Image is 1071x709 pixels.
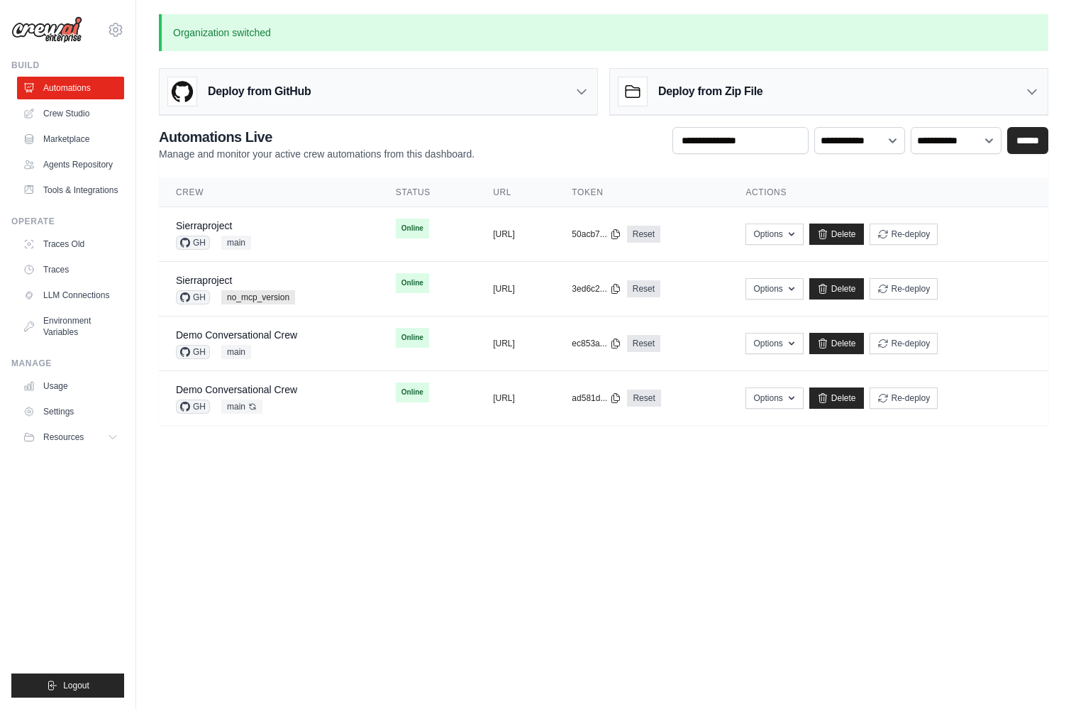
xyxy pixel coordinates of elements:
[159,127,475,147] h2: Automations Live
[572,392,621,404] button: ad581d...
[17,128,124,150] a: Marketplace
[17,284,124,307] a: LLM Connections
[176,345,210,359] span: GH
[745,224,803,245] button: Options
[572,229,621,240] button: 50acb7...
[221,236,251,250] span: main
[159,147,475,161] p: Manage and monitor your active crew automations from this dashboard.
[43,432,84,443] span: Resources
[176,329,297,341] a: Demo Conversational Crew
[176,384,297,395] a: Demo Conversational Crew
[870,278,938,299] button: Re-deploy
[17,400,124,423] a: Settings
[17,309,124,343] a: Environment Variables
[159,178,379,207] th: Crew
[11,674,124,698] button: Logout
[11,358,124,369] div: Manage
[809,388,864,409] a: Delete
[221,345,251,359] span: main
[176,236,210,250] span: GH
[17,426,124,449] button: Resources
[809,278,864,299] a: Delete
[627,335,660,352] a: Reset
[745,333,803,354] button: Options
[17,153,124,176] a: Agents Repository
[870,388,938,409] button: Re-deploy
[745,388,803,409] button: Options
[63,680,89,691] span: Logout
[17,77,124,99] a: Automations
[627,226,660,243] a: Reset
[396,328,429,348] span: Online
[17,179,124,202] a: Tools & Integrations
[11,16,82,43] img: Logo
[159,14,1048,51] p: Organization switched
[176,275,232,286] a: Sierraproject
[176,400,210,414] span: GH
[809,224,864,245] a: Delete
[221,400,262,414] span: main
[11,216,124,227] div: Operate
[168,77,196,106] img: GitHub Logo
[396,383,429,402] span: Online
[17,375,124,397] a: Usage
[627,280,660,297] a: Reset
[396,219,429,238] span: Online
[17,258,124,281] a: Traces
[658,83,762,100] h3: Deploy from Zip File
[221,290,295,304] span: no_mcp_version
[17,102,124,125] a: Crew Studio
[627,390,660,407] a: Reset
[208,83,311,100] h3: Deploy from GitHub
[745,278,803,299] button: Options
[11,60,124,71] div: Build
[809,333,864,354] a: Delete
[379,178,476,207] th: Status
[728,178,1048,207] th: Actions
[17,233,124,255] a: Traces Old
[396,273,429,293] span: Online
[870,224,938,245] button: Re-deploy
[572,338,621,349] button: ec853a...
[870,333,938,354] button: Re-deploy
[555,178,728,207] th: Token
[176,290,210,304] span: GH
[176,220,232,231] a: Sierraproject
[572,283,621,295] button: 3ed6c2...
[476,178,555,207] th: URL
